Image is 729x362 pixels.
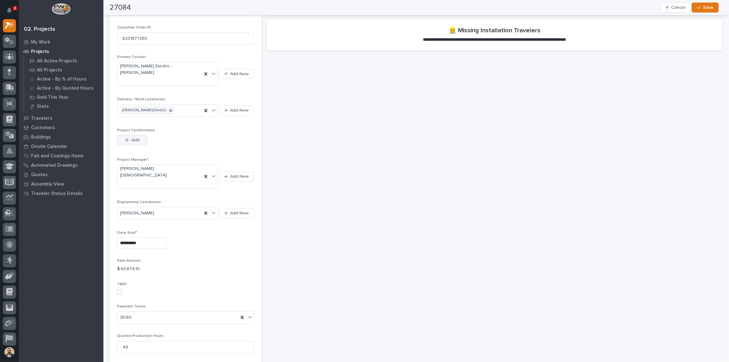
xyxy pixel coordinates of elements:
button: Add New [219,208,254,218]
p: My Work [31,39,50,45]
span: Add New [230,174,249,179]
span: Cancel [671,5,685,10]
span: Date Sold [117,231,137,235]
span: Add [132,137,139,143]
p: Active - By Quoted Hours [37,86,94,91]
div: [PERSON_NAME] Electric [121,106,167,115]
span: Add New [230,210,249,216]
p: 2 [14,6,16,10]
a: My Work [19,37,103,47]
a: Stats [24,102,103,111]
button: users-avatar [3,346,16,359]
span: Project Manager [117,158,148,162]
a: Customers [19,123,103,132]
button: Save [692,3,718,13]
a: Assembly View [19,179,103,189]
div: 02. Projects [24,26,55,33]
span: Quoted Production Hours [117,334,164,338]
span: Payment Terms [117,305,146,308]
p: Customers [31,125,55,131]
span: Add New [230,108,249,113]
a: Sold This Year [24,93,103,102]
a: Active - By % of Hours [24,75,103,83]
span: Project Confirmation [117,129,155,132]
h2: 27084 [110,3,131,12]
span: [PERSON_NAME] Electric - [PERSON_NAME] [120,63,200,76]
p: Assembly View [31,181,64,187]
a: Fab and Coatings Items [19,151,103,160]
p: Fab and Coatings Items [31,153,84,159]
a: Onsite Calendar [19,142,103,151]
a: All Projects [24,66,103,74]
span: Primary Contact [117,55,146,59]
p: $ 43,674.10 [117,266,254,272]
a: Automated Drawings [19,160,103,170]
p: Onsite Calendar [31,144,67,150]
button: Notifications [3,4,16,17]
a: Projects [19,47,103,56]
span: Sale Amount [117,259,141,263]
p: Buildings [31,134,51,140]
button: Add New [219,69,254,79]
span: Engineering Coordinator [117,200,161,204]
span: Add New [230,71,249,77]
span: [PERSON_NAME][DEMOGRAPHIC_DATA] [120,165,200,179]
p: Projects [31,49,49,55]
button: Cancel [661,3,691,13]
a: Travelers [19,113,103,123]
span: [PERSON_NAME] [120,210,154,217]
a: All Active Projects [24,56,103,65]
p: All Active Projects [37,58,77,64]
p: Stats [37,104,49,109]
h2: 👷 Missing Installation Travelers [449,27,541,34]
button: Add New [219,106,254,116]
span: Save [703,5,714,10]
p: All Projects [37,67,62,73]
p: Travelers [31,116,52,121]
a: Quotes [19,170,103,179]
p: Active - By % of Hours [37,76,86,82]
p: Traveler Status Details [31,191,83,197]
a: Active - By Quoted Hours [24,84,103,92]
button: Add New [219,171,254,181]
img: Workspace Logo [52,3,70,15]
a: Traveler Status Details [19,189,103,198]
p: Sold This Year [37,95,69,100]
span: Customer Order ID [117,26,151,29]
div: Notifications2 [8,8,16,18]
span: T&M? [117,282,127,286]
button: Add [117,135,147,145]
p: Quotes [31,172,48,178]
span: 35/65 [120,314,132,321]
span: Delivery / Work Location(s) [117,97,165,101]
p: Automated Drawings [31,163,78,168]
a: Buildings [19,132,103,142]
